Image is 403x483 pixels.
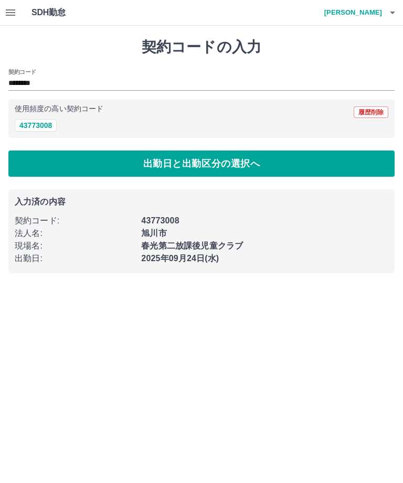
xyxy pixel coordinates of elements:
[15,240,135,252] p: 現場名 :
[8,68,36,76] h2: 契約コード
[141,254,219,263] b: 2025年09月24日(水)
[141,241,243,250] b: 春光第二放課後児童クラブ
[8,38,395,56] h1: 契約コードの入力
[141,216,179,225] b: 43773008
[8,151,395,177] button: 出勤日と出勤区分の選択へ
[141,229,166,238] b: 旭川市
[15,198,388,206] p: 入力済の内容
[15,227,135,240] p: 法人名 :
[15,214,135,227] p: 契約コード :
[15,119,57,132] button: 43773008
[354,106,388,118] button: 履歴削除
[15,252,135,265] p: 出勤日 :
[15,105,103,113] p: 使用頻度の高い契約コード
